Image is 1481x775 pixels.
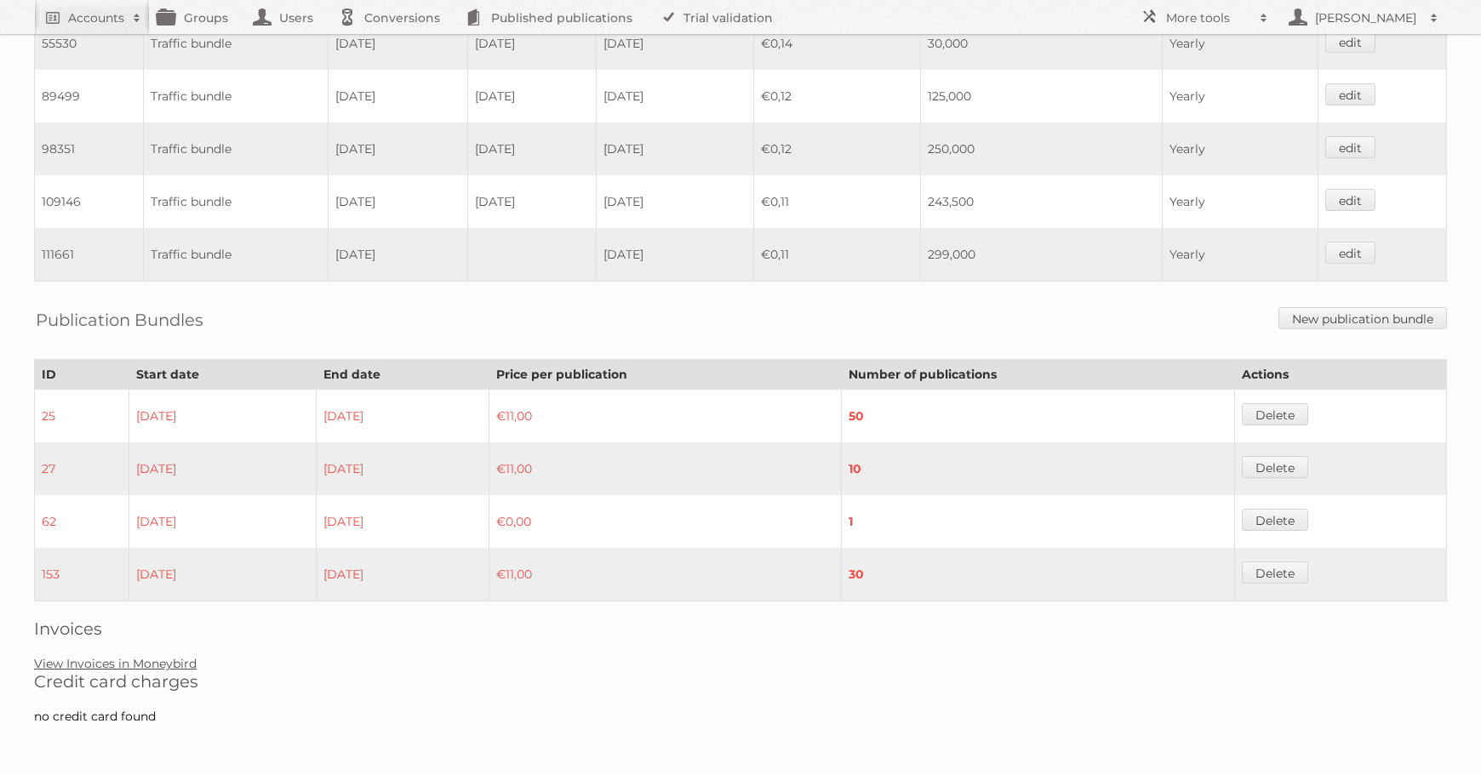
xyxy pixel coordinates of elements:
td: Traffic bundle [143,228,328,282]
td: €0,12 [753,123,920,175]
td: €11,00 [489,442,842,495]
td: [DATE] [329,123,468,175]
td: 299,000 [920,228,1162,282]
td: €0,00 [489,495,842,548]
td: [DATE] [317,495,489,548]
td: 27 [35,442,129,495]
td: €0,12 [753,70,920,123]
td: Traffic bundle [143,17,328,70]
td: 111661 [35,228,144,282]
td: [DATE] [467,17,596,70]
td: €11,00 [489,390,842,443]
td: 153 [35,548,129,601]
a: Delete [1242,561,1308,584]
a: New publication bundle [1278,307,1447,329]
th: Actions [1234,360,1446,390]
td: €11,00 [489,548,842,601]
td: [DATE] [129,495,317,548]
td: 89499 [35,70,144,123]
td: Yearly [1162,175,1318,228]
td: [DATE] [596,175,753,228]
h2: More tools [1166,9,1251,26]
td: €0,11 [753,175,920,228]
td: 125,000 [920,70,1162,123]
td: [DATE] [596,70,753,123]
strong: 50 [849,408,864,424]
td: 62 [35,495,129,548]
td: [DATE] [317,442,489,495]
h2: [PERSON_NAME] [1311,9,1421,26]
th: Start date [129,360,317,390]
a: Delete [1242,509,1308,531]
td: [DATE] [329,175,468,228]
td: [DATE] [317,390,489,443]
td: Yearly [1162,123,1318,175]
td: [DATE] [596,228,753,282]
td: [DATE] [596,17,753,70]
td: 25 [35,390,129,443]
td: [DATE] [596,123,753,175]
strong: 1 [849,514,853,529]
a: edit [1325,136,1375,158]
td: €0,11 [753,228,920,282]
td: Traffic bundle [143,123,328,175]
td: [DATE] [129,548,317,601]
td: [DATE] [129,390,317,443]
td: [DATE] [329,17,468,70]
a: edit [1325,31,1375,53]
td: 30,000 [920,17,1162,70]
th: Price per publication [489,360,842,390]
td: €0,14 [753,17,920,70]
td: [DATE] [467,175,596,228]
td: [DATE] [467,123,596,175]
strong: 10 [849,461,861,476]
a: edit [1325,189,1375,211]
th: ID [35,360,129,390]
td: 243,500 [920,175,1162,228]
td: [DATE] [329,70,468,123]
a: View Invoices in Moneybird [34,656,197,671]
a: Delete [1242,456,1308,478]
a: edit [1325,242,1375,264]
td: Traffic bundle [143,175,328,228]
th: End date [317,360,489,390]
th: Number of publications [841,360,1234,390]
td: Yearly [1162,70,1318,123]
strong: 30 [849,567,864,582]
td: 109146 [35,175,144,228]
td: Yearly [1162,17,1318,70]
h2: Invoices [34,618,1447,639]
h2: Credit card charges [34,671,1447,692]
td: [DATE] [467,70,596,123]
td: 98351 [35,123,144,175]
h2: Publication Bundles [36,307,203,333]
td: [DATE] [329,228,468,282]
td: [DATE] [317,548,489,601]
td: [DATE] [129,442,317,495]
td: 55530 [35,17,144,70]
a: Delete [1242,403,1308,425]
h2: Accounts [68,9,124,26]
td: Yearly [1162,228,1318,282]
td: Traffic bundle [143,70,328,123]
td: 250,000 [920,123,1162,175]
a: edit [1325,83,1375,105]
